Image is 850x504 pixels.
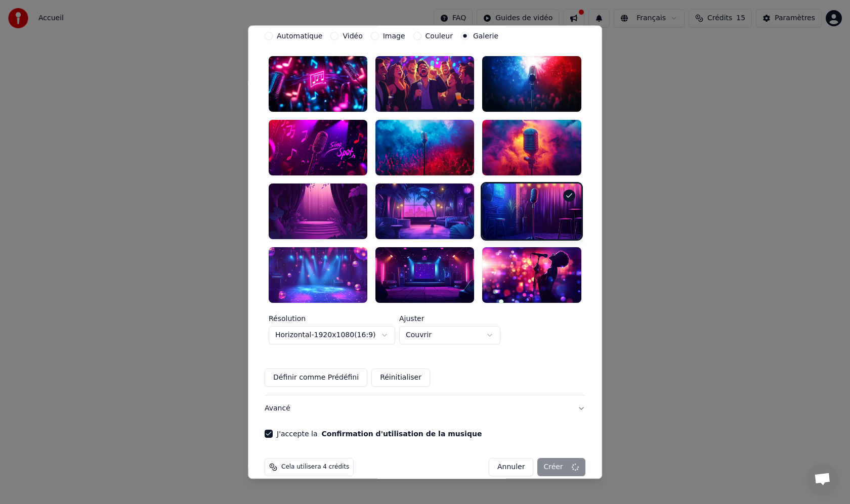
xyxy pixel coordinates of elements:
button: J'accepte la [322,430,482,437]
label: Automatique [277,33,322,40]
label: Galerie [473,33,498,40]
label: Ajuster [399,315,500,322]
label: Couleur [426,33,453,40]
button: Avancé [265,395,585,422]
span: Cela utilisera 4 crédits [281,463,349,471]
button: Annuler [489,458,533,476]
div: VidéoPersonnaliser le vidéo de karaoké : utiliser une image, une vidéo ou une couleur [265,32,585,395]
label: J'accepte la [277,430,482,437]
button: Définir comme Prédéfini [265,369,367,387]
button: Réinitialiser [371,369,430,387]
label: Vidéo [343,33,363,40]
label: Image [383,33,405,40]
label: Résolution [269,315,395,322]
